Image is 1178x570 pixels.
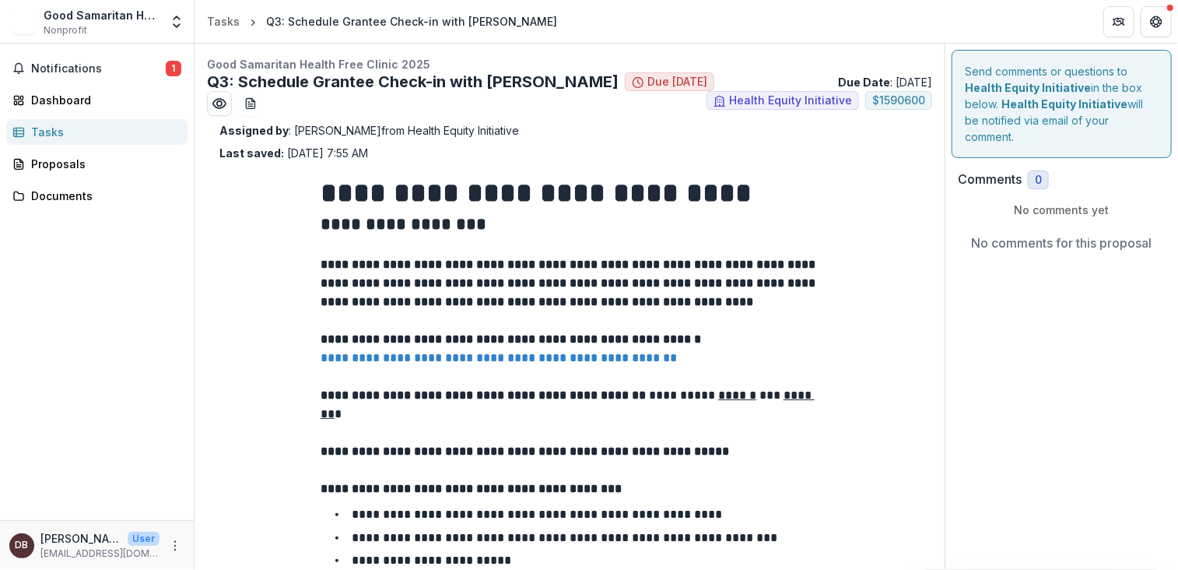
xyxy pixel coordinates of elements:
[31,156,175,172] div: Proposals
[965,81,1091,94] strong: Health Equity Initiative
[958,172,1022,187] h2: Comments
[166,537,184,555] button: More
[166,6,188,37] button: Open entity switcher
[201,10,246,33] a: Tasks
[219,122,920,139] p: : [PERSON_NAME] from Health Equity Initiative
[1141,6,1172,37] button: Get Help
[1103,6,1134,37] button: Partners
[6,183,188,209] a: Documents
[219,145,368,161] p: [DATE] 7:55 AM
[31,124,175,140] div: Tasks
[31,62,166,76] span: Notifications
[40,530,121,547] p: [PERSON_NAME]
[44,7,160,23] div: Good Samaritan Health Services Inc
[266,13,557,30] div: Q3: Schedule Grantee Check-in with [PERSON_NAME]
[872,94,925,107] span: $ 1590600
[1001,97,1127,111] strong: Health Equity Initiative
[207,56,932,72] p: Good Samaritan Health Free Clinic 2025
[128,532,160,546] p: User
[6,119,188,145] a: Tasks
[207,13,240,30] div: Tasks
[219,146,284,160] strong: Last saved:
[238,91,263,116] button: download-word-button
[972,234,1152,252] p: No comments for this proposal
[219,124,289,137] strong: Assigned by
[31,92,175,108] div: Dashboard
[6,151,188,177] a: Proposals
[207,91,232,116] button: Preview ae08a4b6-4dd0-43ed-aa2e-6425d96da2eb.pdf
[16,540,29,551] div: Debi Berk
[201,10,563,33] nav: breadcrumb
[1035,174,1042,187] span: 0
[958,202,1166,218] p: No comments yet
[838,76,890,89] strong: Due Date
[6,87,188,113] a: Dashboard
[12,9,37,34] img: Good Samaritan Health Services Inc
[6,56,188,81] button: Notifications1
[166,61,181,76] span: 1
[31,188,175,204] div: Documents
[44,23,87,37] span: Nonprofit
[40,547,160,561] p: [EMAIL_ADDRESS][DOMAIN_NAME]
[838,74,932,90] p: : [DATE]
[729,94,852,107] span: Health Equity Initiative
[207,72,619,91] h2: Q3: Schedule Grantee Check-in with [PERSON_NAME]
[647,76,707,89] span: Due [DATE]
[952,50,1172,158] div: Send comments or questions to in the box below. will be notified via email of your comment.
